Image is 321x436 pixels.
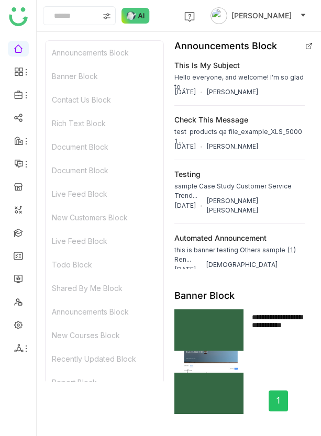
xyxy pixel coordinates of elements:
[206,260,305,279] div: [DEMOGRAPHIC_DATA][PERSON_NAME]
[208,7,308,24] button: [PERSON_NAME]
[46,135,163,159] div: Document Block
[9,7,28,26] img: logo
[174,87,196,97] div: [DATE]
[174,232,267,243] div: Automated Announcement
[46,64,163,88] div: Banner Block
[46,276,163,300] div: Shared By Me Block
[174,182,305,200] div: sample Case Study Customer Service Trend...
[206,196,305,215] div: [PERSON_NAME] [PERSON_NAME]
[174,40,277,51] div: Announcements Block
[206,87,259,97] div: [PERSON_NAME]
[46,371,163,394] div: Report Block
[46,323,163,347] div: New Courses Block
[184,12,195,22] img: help.svg
[46,229,163,253] div: Live Feed Block
[174,142,196,151] div: [DATE]
[46,253,163,276] div: Todo Block
[174,351,243,373] img: 68d3900f46f56c15aefd99fc
[174,201,196,210] div: [DATE]
[269,390,288,411] button: 1
[174,114,248,125] div: check this message
[46,300,163,323] div: Announcements Block
[174,290,235,301] div: Banner Block
[174,73,305,92] div: Hello everyone, and welcome! I'm so glad to ...
[46,182,163,206] div: Live Feed Block
[174,169,201,180] div: testing
[174,265,196,274] div: [DATE]
[231,10,292,21] span: [PERSON_NAME]
[174,60,240,71] div: This is my Subject
[46,206,163,229] div: New Customers Block
[211,7,227,24] img: avatar
[174,245,305,264] div: this is banner testing Others sample (1) Ren...
[206,142,259,151] div: [PERSON_NAME]
[276,394,280,407] span: 1
[46,41,163,64] div: Announcements Block
[46,111,163,135] div: Rich Text Block
[103,12,111,20] img: search-type.svg
[174,127,305,146] div: test products qa file_example_XLS_5000 1...
[46,347,163,371] div: Recently Updated Block
[46,159,163,182] div: Document Block
[46,88,163,111] div: Contact Us Block
[121,8,150,24] img: ask-buddy-normal.svg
